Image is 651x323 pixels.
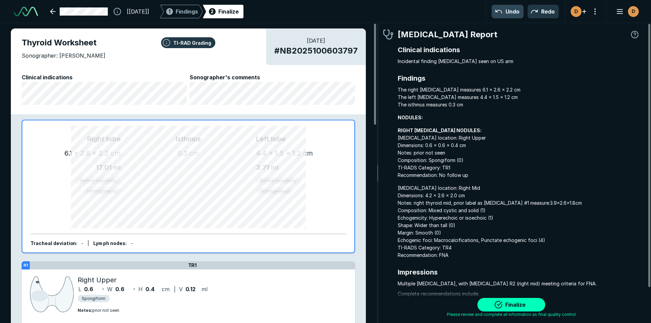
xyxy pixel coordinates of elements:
div: 2Finalize [203,5,243,18]
span: Left lobe [256,134,338,144]
button: Finalize [477,298,545,311]
span: Right lobe [39,134,121,144]
span: Clinical indications [22,73,187,81]
span: Please review and complete all information as final quality control [447,311,576,318]
button: Undo [492,5,524,18]
span: 0.4 [145,285,155,293]
span: [DATE] [274,37,358,45]
span: Right Upper [78,275,117,285]
div: Finalize [218,7,239,16]
span: Sonographer's comments [190,73,355,81]
span: The right [MEDICAL_DATA] measures 6.1 x 2.6 x 2.2 cm The left [MEDICAL_DATA] measures 4.4 x 1.5 x... [398,86,640,108]
span: 3.71 [256,163,269,171]
div: | [87,240,89,247]
span: | [174,286,176,292]
span: [[DATE]] [127,7,149,16]
a: See-Mode Logo [11,4,41,19]
span: V [179,285,183,293]
span: 1 [169,8,171,15]
span: Sonographer: [PERSON_NAME] [22,52,105,60]
span: cm [111,149,121,157]
div: avatar-name [571,6,581,17]
img: See-Mode Logo [14,7,38,16]
span: 0.3 [178,149,188,157]
span: W [107,285,113,293]
button: TI-RAD Grading [161,37,215,48]
strong: Notes : [78,308,92,313]
span: Homogeneous [87,188,117,194]
span: ml [113,163,121,171]
span: # NB2025100603797 [274,45,358,57]
div: - [81,240,83,247]
span: 0.6 [115,285,124,293]
span: Impressions [398,267,640,277]
span: Findings [176,7,198,16]
span: 6.1 x 2.6 x 2.2 [64,149,109,157]
span: [MEDICAL_DATA] location: Right Mid Dimensions: 4.2 x 2.6 x 2.0 cm Notes: right thyroid mid, prior... [398,184,640,259]
span: Normal vascularity [80,178,117,184]
strong: RIGHT [MEDICAL_DATA] NODULES: [398,127,481,133]
span: Thyroid Worksheet [22,37,355,49]
strong: NODULES: [398,115,423,120]
span: 2 [211,8,214,15]
button: Redo [528,5,559,18]
span: [MEDICAL_DATA] Report [398,28,497,41]
span: Lymph nodes : [93,241,127,246]
span: 0.6 [84,285,93,293]
img: dcAAAAASUVORK5CYII= [30,275,74,314]
span: Clinical indications [398,45,640,55]
span: [MEDICAL_DATA] location: Right Upper Dimensions: 0.6 x 0.6 x 0.4 cm Notes: prior not seen Composi... [398,127,640,179]
span: D [632,8,635,15]
span: Tracheal deviation : [31,241,78,246]
span: Multiple [MEDICAL_DATA], with [MEDICAL_DATA] R2 (right mid) meeting criteria for FNA. [398,280,640,287]
span: prior not seen [78,308,119,313]
span: H [138,285,143,293]
span: - [131,241,133,246]
span: Homogeneous [260,188,290,194]
div: 1Findings [160,5,203,18]
span: TR1 [188,262,197,268]
button: avatar-name [612,5,640,18]
span: cm [162,285,170,293]
span: ml [201,285,208,293]
span: 4.4 x 1.5 x 1.2 [256,149,301,157]
span: L [78,285,81,293]
span: D [574,8,578,15]
span: cm [303,149,313,157]
span: cm [189,149,199,157]
span: Normal vascularity [260,178,297,184]
span: Incidental finding [MEDICAL_DATA] seen on US arm [398,58,640,65]
strong: R1 [23,263,28,268]
div: avatar-name [628,6,639,17]
span: 0.12 [185,285,196,293]
span: Spongiform [82,296,105,302]
span: ml [271,163,278,171]
span: Findings [398,73,640,83]
span: Isthmus [121,134,256,144]
span: 17.01 [96,163,112,171]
